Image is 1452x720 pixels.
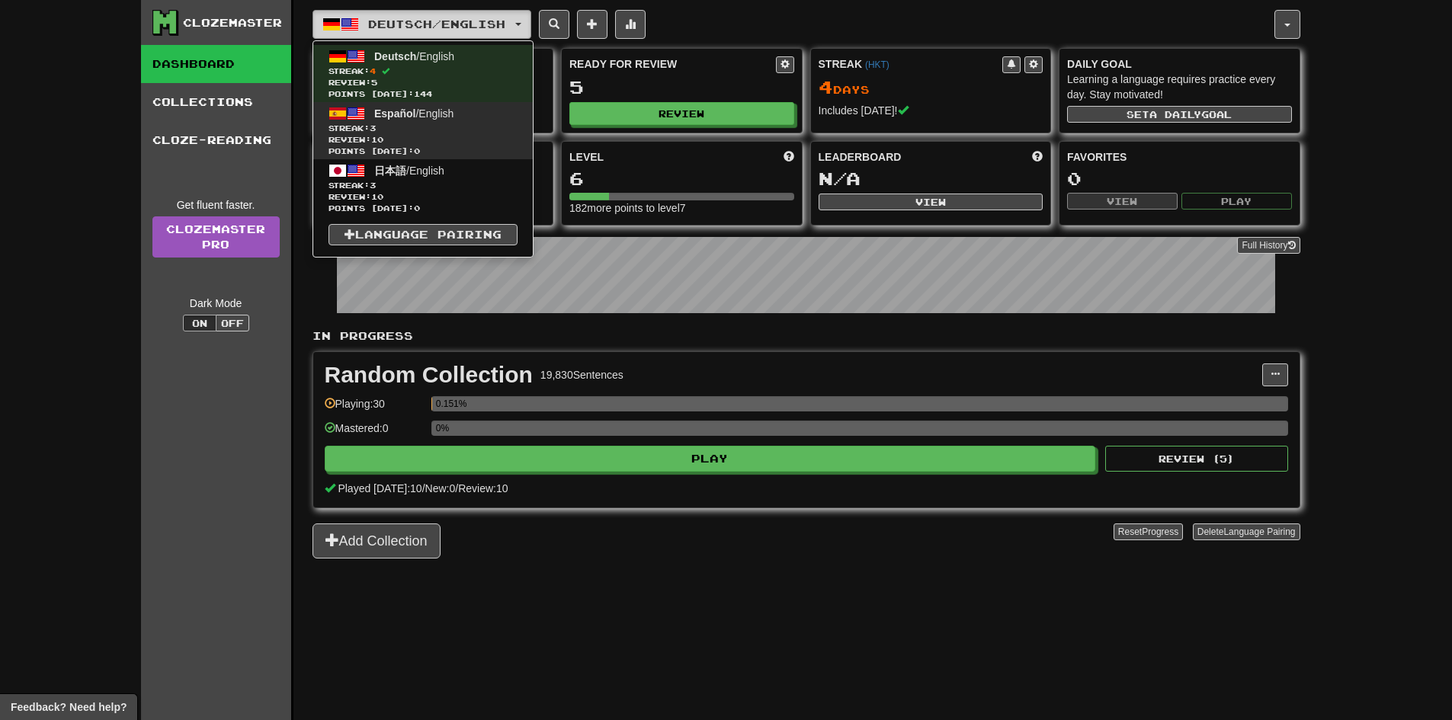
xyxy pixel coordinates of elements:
[329,180,518,191] span: Streak:
[374,165,444,177] span: / English
[329,123,518,134] span: Streak:
[1142,526,1178,537] span: Progress
[329,146,518,157] span: Points [DATE]: 0
[370,123,376,133] span: 3
[865,59,889,70] a: (HKT)
[11,699,127,715] span: Open feedback widget
[1149,109,1201,120] span: a daily
[819,56,1003,72] div: Streak
[1114,523,1183,540] button: ResetProgress
[1032,149,1043,165] span: This week in points, UTC
[1223,526,1295,537] span: Language Pairing
[152,197,280,213] div: Get fluent faster.
[313,159,533,216] a: 日本語/EnglishStreak:3 Review:10Points [DATE]:0
[141,83,291,121] a: Collections
[1105,446,1288,472] button: Review (5)
[216,315,249,331] button: Off
[329,66,518,77] span: Streak:
[1067,149,1292,165] div: Favorites
[329,224,518,245] a: Language Pairing
[455,482,458,494] span: /
[325,396,424,421] div: Playing: 30
[329,203,518,214] span: Points [DATE]: 0
[325,421,424,446] div: Mastered: 0
[329,88,518,100] span: Points [DATE]: 144
[152,216,280,258] a: ClozemasterPro
[370,181,376,190] span: 3
[374,50,454,62] span: / English
[325,363,533,386] div: Random Collection
[425,482,456,494] span: New: 0
[819,76,833,98] span: 4
[1067,72,1292,102] div: Learning a language requires practice every day. Stay motivated!
[374,165,406,177] span: 日本語
[1193,523,1300,540] button: DeleteLanguage Pairing
[152,296,280,311] div: Dark Mode
[1067,106,1292,123] button: Seta dailygoal
[569,169,794,188] div: 6
[1067,56,1292,72] div: Daily Goal
[141,45,291,83] a: Dashboard
[1181,193,1292,210] button: Play
[183,315,216,331] button: On
[141,121,291,159] a: Cloze-Reading
[329,191,518,203] span: Review: 10
[569,102,794,125] button: Review
[313,328,1300,344] p: In Progress
[458,482,508,494] span: Review: 10
[374,107,454,120] span: / English
[577,10,607,39] button: Add sentence to collection
[819,168,861,189] span: N/A
[1067,169,1292,188] div: 0
[374,50,416,62] span: Deutsch
[313,523,441,558] button: Add Collection
[819,194,1043,210] button: View
[313,10,531,39] button: Deutsch/English
[313,45,533,102] a: Deutsch/EnglishStreak:4 Review:5Points [DATE]:144
[1237,237,1300,254] button: Full History
[569,78,794,97] div: 5
[329,77,518,88] span: Review: 5
[819,149,902,165] span: Leaderboard
[422,482,425,494] span: /
[540,367,623,382] div: 19,830 Sentences
[615,10,646,39] button: More stats
[338,482,421,494] span: Played [DATE]: 10
[325,446,1096,472] button: Play
[569,56,776,72] div: Ready for Review
[819,78,1043,98] div: Day s
[368,18,505,30] span: Deutsch / English
[569,200,794,216] div: 182 more points to level 7
[370,66,376,75] span: 4
[183,15,282,30] div: Clozemaster
[329,134,518,146] span: Review: 10
[1067,193,1178,210] button: View
[374,107,415,120] span: Español
[784,149,794,165] span: Score more points to level up
[569,149,604,165] span: Level
[539,10,569,39] button: Search sentences
[819,103,1043,118] div: Includes [DATE]!
[313,102,533,159] a: Español/EnglishStreak:3 Review:10Points [DATE]:0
